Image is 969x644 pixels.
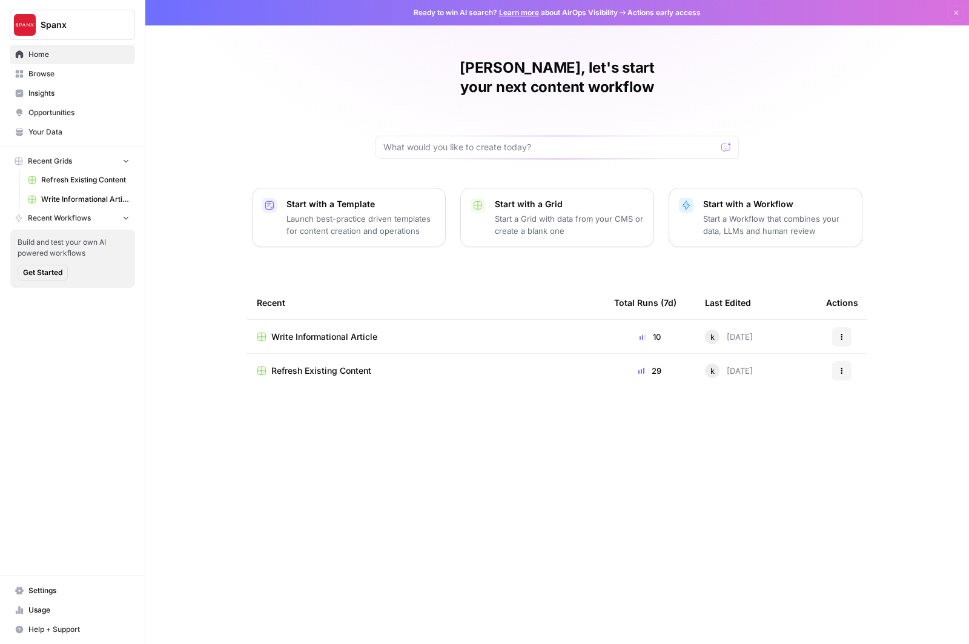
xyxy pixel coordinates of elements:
[460,188,654,247] button: Start with a GridStart a Grid with data from your CMS or create a blank one
[28,127,130,138] span: Your Data
[375,58,739,97] h1: [PERSON_NAME], let's start your next content workflow
[710,365,715,377] span: k
[41,174,130,185] span: Refresh Existing Content
[41,194,130,205] span: Write Informational Article
[703,213,852,237] p: Start a Workflow that combines your data, LLMs and human review
[10,581,135,600] a: Settings
[22,170,135,190] a: Refresh Existing Content
[703,198,852,210] p: Start with a Workflow
[28,605,130,616] span: Usage
[495,198,644,210] p: Start with a Grid
[257,331,595,343] a: Write Informational Article
[826,286,858,319] div: Actions
[23,267,62,278] span: Get Started
[271,331,377,343] span: Write Informational Article
[614,331,686,343] div: 10
[705,286,751,319] div: Last Edited
[10,45,135,64] a: Home
[614,286,676,319] div: Total Runs (7d)
[614,365,686,377] div: 29
[10,209,135,227] button: Recent Workflows
[10,152,135,170] button: Recent Grids
[252,188,446,247] button: Start with a TemplateLaunch best-practice driven templates for content creation and operations
[41,19,114,31] span: Spanx
[286,198,435,210] p: Start with a Template
[28,156,72,167] span: Recent Grids
[10,620,135,639] button: Help + Support
[705,363,753,378] div: [DATE]
[383,141,716,153] input: What would you like to create today?
[414,7,618,18] span: Ready to win AI search? about AirOps Visibility
[22,190,135,209] a: Write Informational Article
[271,365,371,377] span: Refresh Existing Content
[10,103,135,122] a: Opportunities
[28,624,130,635] span: Help + Support
[28,88,130,99] span: Insights
[257,286,595,319] div: Recent
[14,14,36,36] img: Spanx Logo
[705,330,753,344] div: [DATE]
[28,213,91,224] span: Recent Workflows
[28,107,130,118] span: Opportunities
[499,8,539,17] a: Learn more
[18,237,128,259] span: Build and test your own AI powered workflows
[10,600,135,620] a: Usage
[495,213,644,237] p: Start a Grid with data from your CMS or create a blank one
[10,122,135,142] a: Your Data
[10,64,135,84] a: Browse
[10,84,135,103] a: Insights
[669,188,862,247] button: Start with a WorkflowStart a Workflow that combines your data, LLMs and human review
[257,365,595,377] a: Refresh Existing Content
[28,49,130,60] span: Home
[286,213,435,237] p: Launch best-practice driven templates for content creation and operations
[10,10,135,40] button: Workspace: Spanx
[18,265,68,281] button: Get Started
[28,585,130,596] span: Settings
[627,7,701,18] span: Actions early access
[28,68,130,79] span: Browse
[710,331,715,343] span: k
